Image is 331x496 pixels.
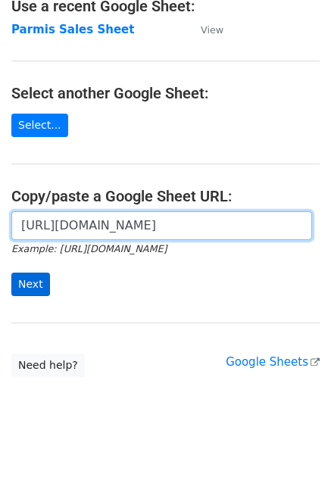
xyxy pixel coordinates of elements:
a: View [186,23,223,36]
iframe: Chat Widget [255,423,331,496]
small: Example: [URL][DOMAIN_NAME] [11,243,167,254]
a: Google Sheets [226,355,320,369]
input: Next [11,273,50,296]
a: Parmis Sales Sheet [11,23,134,36]
input: Paste your Google Sheet URL here [11,211,312,240]
a: Need help? [11,354,85,377]
h4: Copy/paste a Google Sheet URL: [11,187,320,205]
a: Select... [11,114,68,137]
small: View [201,24,223,36]
h4: Select another Google Sheet: [11,84,320,102]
